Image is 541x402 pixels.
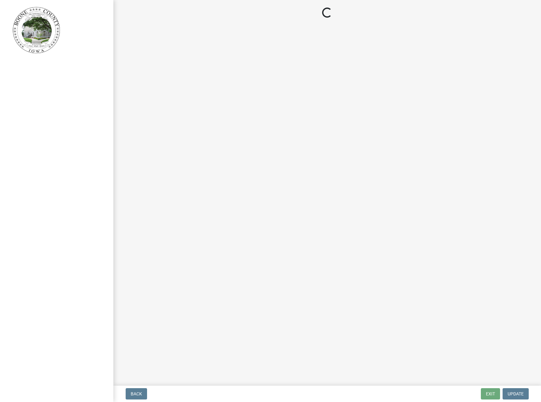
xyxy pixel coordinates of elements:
span: Back [131,391,142,396]
span: Update [508,391,524,396]
img: Boone County, Iowa [13,7,60,54]
button: Update [503,388,529,399]
button: Back [126,388,147,399]
button: Exit [481,388,500,399]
